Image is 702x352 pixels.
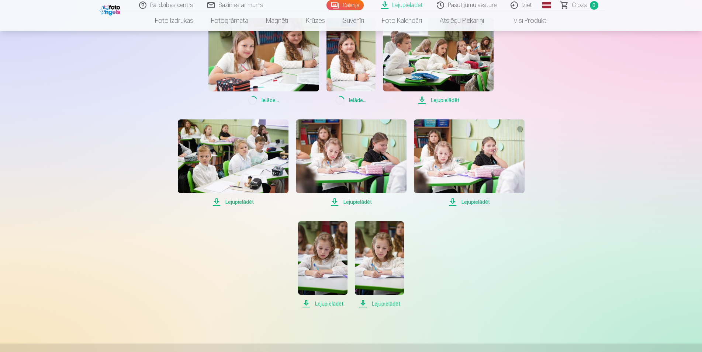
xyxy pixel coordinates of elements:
a: Visi produkti [493,10,556,31]
a: Atslēgu piekariņi [431,10,493,31]
a: Ielāde... [326,18,376,105]
span: Lejupielādēt [296,198,407,206]
a: Lejupielādēt [414,119,525,206]
a: Fotogrāmata [202,10,257,31]
a: Magnēti [257,10,297,31]
span: Lejupielādēt [383,96,494,105]
span: Lejupielādēt [298,299,347,308]
a: Ielāde... [208,18,319,105]
a: Suvenīri [334,10,373,31]
span: Ielāde ... [326,96,376,105]
a: Lejupielādēt [296,119,407,206]
span: Lejupielādēt [414,198,525,206]
a: Krūzes [297,10,334,31]
a: Lejupielādēt [355,221,404,308]
span: Grozs [572,1,587,10]
img: /fa1 [100,3,122,15]
span: Lejupielādēt [178,198,288,206]
span: 0 [590,1,598,10]
a: Foto izdrukas [146,10,202,31]
a: Lejupielādēt [178,119,288,206]
span: Lejupielādēt [355,299,404,308]
a: Lejupielādēt [383,18,494,105]
a: Lejupielādēt [298,221,347,308]
a: Foto kalendāri [373,10,431,31]
span: Ielāde ... [208,96,319,105]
